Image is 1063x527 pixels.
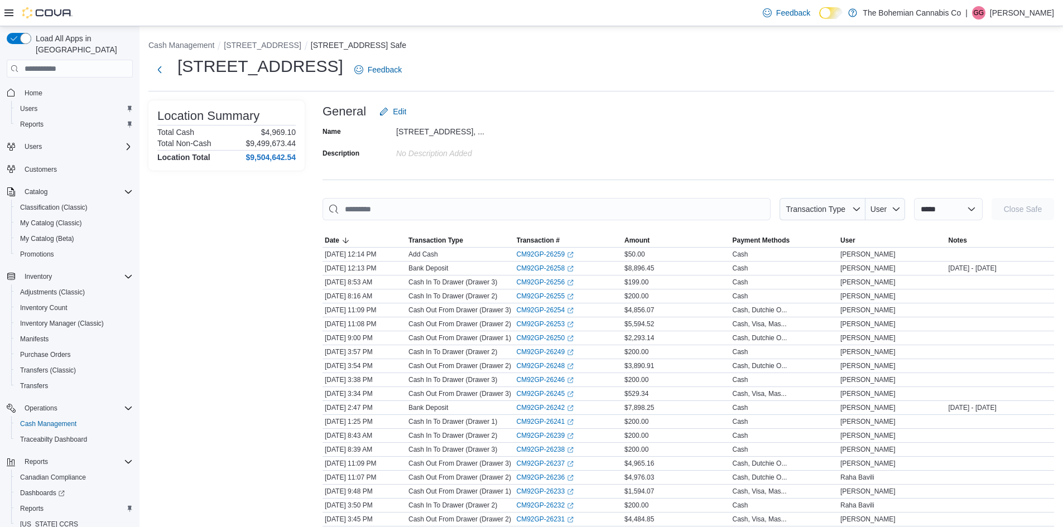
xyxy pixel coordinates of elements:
span: $8,896.45 [624,264,654,273]
p: Cash In To Drawer (Drawer 3) [408,445,497,454]
a: Feedback [758,2,815,24]
span: Reports [20,504,44,513]
span: $4,965.16 [624,459,654,468]
span: My Catalog (Beta) [16,232,133,245]
a: CM92GP-26255External link [517,292,574,301]
span: Close Safe [1004,204,1042,215]
div: [DATE] 8:16 AM [323,289,406,303]
a: Reports [16,118,48,131]
span: My Catalog (Beta) [20,234,74,243]
button: Amount [622,234,730,247]
h6: Total Cash [157,128,194,137]
h3: Location Summary [157,109,259,123]
label: Name [323,127,341,136]
span: [DATE] - [DATE] [949,403,997,412]
div: Cash [733,278,748,287]
span: Users [25,142,42,151]
span: Customers [20,162,133,176]
span: $2,293.14 [624,333,654,342]
svg: External link [567,419,574,426]
span: Load All Apps in [GEOGRAPHIC_DATA] [31,33,133,55]
span: Purchase Orders [16,348,133,361]
span: Promotions [16,248,133,261]
h4: Location Total [157,153,210,162]
button: [STREET_ADDRESS] Safe [311,41,406,50]
p: Cash In To Drawer (Drawer 2) [408,501,497,510]
span: Transaction Type [786,205,845,214]
span: Dashboards [20,489,65,497]
div: Cash [733,375,748,384]
a: CM92GP-26236External link [517,473,574,482]
button: Reports [2,454,137,470]
a: Promotions [16,248,59,261]
div: Cash [733,501,748,510]
span: User [870,205,887,214]
button: Home [2,84,137,100]
div: Cash [733,417,748,426]
button: Transaction Type [780,198,865,220]
svg: External link [567,489,574,495]
button: Manifests [11,331,137,347]
span: Edit [393,106,406,117]
a: Dashboards [11,485,137,501]
button: Transaction # [514,234,623,247]
div: Givar Gilani [972,6,985,20]
input: This is a search bar. As you type, the results lower in the page will automatically filter. [323,198,771,220]
span: Transfers [20,381,48,390]
span: Dashboards [16,486,133,500]
div: Cash [733,292,748,301]
p: Cash Out From Drawer (Drawer 2) [408,320,511,328]
p: | [965,6,968,20]
p: Cash Out From Drawer (Drawer 1) [408,333,511,342]
button: Inventory [2,269,137,284]
span: Inventory Count [20,303,68,312]
span: Transaction # [517,236,560,245]
button: Payment Methods [730,234,839,247]
a: CM92GP-26248External link [517,361,574,370]
div: Cash, Dutchie O... [733,306,787,315]
span: $529.34 [624,389,648,398]
a: Dashboards [16,486,69,500]
h1: [STREET_ADDRESS] [177,55,343,78]
span: Canadian Compliance [20,473,86,482]
span: Reports [20,120,44,129]
a: Traceabilty Dashboard [16,433,92,446]
span: $200.00 [624,445,648,454]
span: Catalog [25,187,47,196]
span: Canadian Compliance [16,471,133,484]
div: [DATE] 11:07 PM [323,471,406,484]
div: Cash, Dutchie O... [733,361,787,370]
svg: External link [567,516,574,523]
span: Payment Methods [733,236,790,245]
span: Home [25,89,42,98]
a: Home [20,86,47,100]
button: My Catalog (Beta) [11,231,137,246]
span: $200.00 [624,375,648,384]
a: CM92GP-26232External link [517,501,574,510]
div: Cash, Visa, Mas... [733,515,787,524]
a: Transfers (Classic) [16,364,80,377]
button: Canadian Compliance [11,470,137,485]
div: Cash, Visa, Mas... [733,487,787,496]
span: Reports [16,502,133,515]
span: $5,594.52 [624,320,654,328]
p: Cash Out From Drawer (Drawer 3) [408,459,511,468]
label: Description [323,149,359,158]
span: [PERSON_NAME] [840,417,896,426]
span: Cash Management [20,419,76,428]
div: [DATE] 12:13 PM [323,262,406,275]
div: [DATE] 12:14 PM [323,248,406,261]
span: Transfers (Classic) [20,366,76,375]
span: $199.00 [624,278,648,287]
a: CM92GP-26259External link [517,250,574,259]
button: Inventory [20,270,56,283]
a: Manifests [16,332,53,346]
div: Cash, Visa, Mas... [733,320,787,328]
div: Cash [733,403,748,412]
span: $4,484.85 [624,515,654,524]
button: Operations [20,402,62,415]
a: Reports [16,502,48,515]
span: Classification (Classic) [16,201,133,214]
p: Cash In To Drawer (Drawer 1) [408,417,497,426]
a: Users [16,102,42,115]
